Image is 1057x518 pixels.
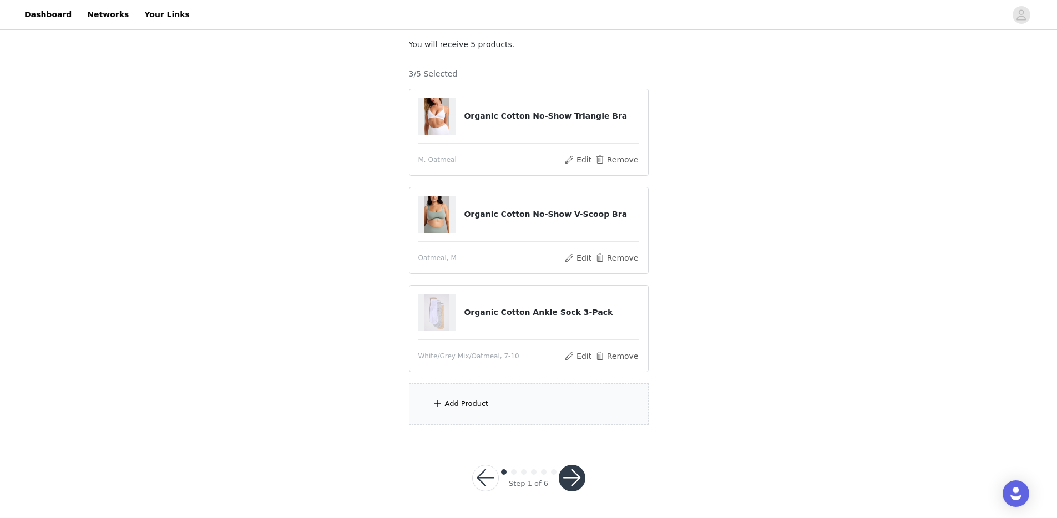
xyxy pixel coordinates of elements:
span: White/Grey Mix/Oatmeal, 7-10 [418,351,519,361]
img: Organic Cotton No-Show V-Scoop Bra [424,196,449,233]
img: Organic Cotton Ankle Sock 3-Pack [424,294,449,331]
h4: 3/5 Selected [409,68,458,80]
div: avatar [1016,6,1026,24]
button: Edit [564,153,593,166]
span: Oatmeal, M [418,253,457,263]
img: Organic Cotton No-Show Triangle Bra [424,98,449,135]
button: Edit [564,349,593,363]
p: You will receive 5 products. [409,39,649,50]
h4: Organic Cotton No-Show Triangle Bra [464,110,639,122]
button: Edit [564,251,593,265]
div: Add Product [445,398,489,409]
button: Remove [594,251,639,265]
a: Networks [80,2,135,27]
button: Remove [594,153,639,166]
span: M, Oatmeal [418,155,457,165]
h4: Organic Cotton Ankle Sock 3-Pack [464,307,639,318]
a: Dashboard [18,2,78,27]
div: Step 1 of 6 [509,478,548,489]
button: Remove [594,349,639,363]
a: Your Links [138,2,196,27]
h4: Organic Cotton No-Show V-Scoop Bra [464,209,639,220]
div: Open Intercom Messenger [1003,480,1029,507]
